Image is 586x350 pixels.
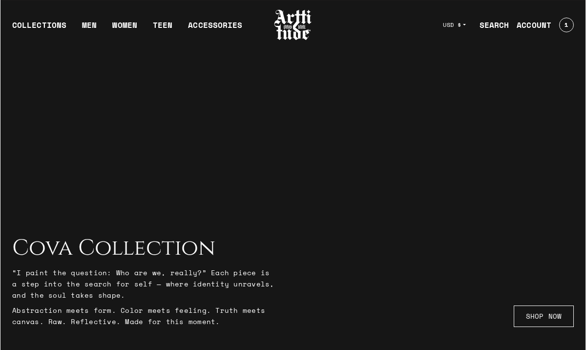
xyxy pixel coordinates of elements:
[565,22,568,28] span: 1
[12,236,276,261] h2: Cova Collection
[443,21,461,29] span: USD $
[188,19,242,39] div: ACCESSORIES
[12,267,276,301] p: “I paint the question: Who are we, really?” Each piece is a step into the search for self — where...
[514,306,574,327] a: SHOP NOW
[509,15,551,35] a: ACCOUNT
[12,19,66,39] div: COLLECTIONS
[153,19,172,39] a: TEEN
[551,14,574,36] a: Open cart
[472,15,509,35] a: SEARCH
[437,14,472,36] button: USD $
[273,8,313,42] img: Arttitude
[112,19,137,39] a: WOMEN
[82,19,97,39] a: MEN
[4,19,250,39] ul: Main navigation
[12,305,276,327] p: Abstraction meets form. Color meets feeling. Truth meets canvas. Raw. Reflective. Made for this m...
